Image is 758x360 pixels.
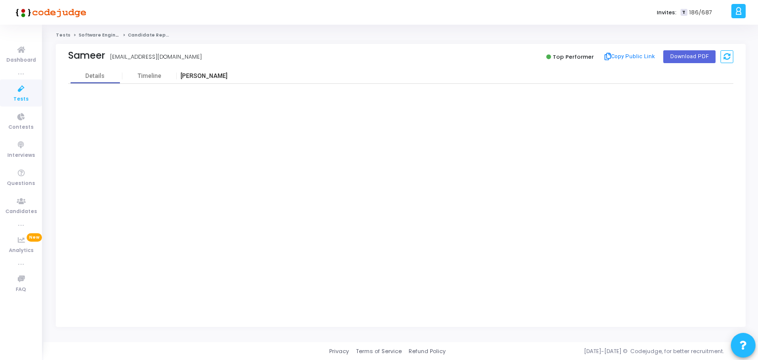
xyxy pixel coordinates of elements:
[85,72,105,80] div: Details
[78,32,124,38] a: Software Engineer
[9,247,34,255] span: Analytics
[409,347,446,356] a: Refund Policy
[8,123,34,132] span: Contests
[681,9,687,16] span: T
[128,32,173,38] span: Candidate Report
[657,8,677,17] label: Invites:
[16,286,26,294] span: FAQ
[446,347,746,356] div: [DATE]-[DATE] © Codejudge, for better recruitment.
[110,53,202,61] div: [EMAIL_ADDRESS][DOMAIN_NAME]
[68,50,105,61] div: Sameer
[12,2,86,22] img: logo
[329,347,349,356] a: Privacy
[7,151,35,160] span: Interviews
[7,180,35,188] span: Questions
[356,347,402,356] a: Terms of Service
[6,56,36,65] span: Dashboard
[602,49,658,64] button: Copy Public Link
[663,50,716,63] button: Download PDF
[56,32,746,38] nav: breadcrumb
[553,53,594,61] span: Top Performer
[689,8,712,17] span: 186/687
[27,233,42,242] span: New
[5,208,37,216] span: Candidates
[13,95,29,104] span: Tests
[177,72,231,80] div: [PERSON_NAME]
[56,32,71,38] a: Tests
[138,72,161,80] div: Timeline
